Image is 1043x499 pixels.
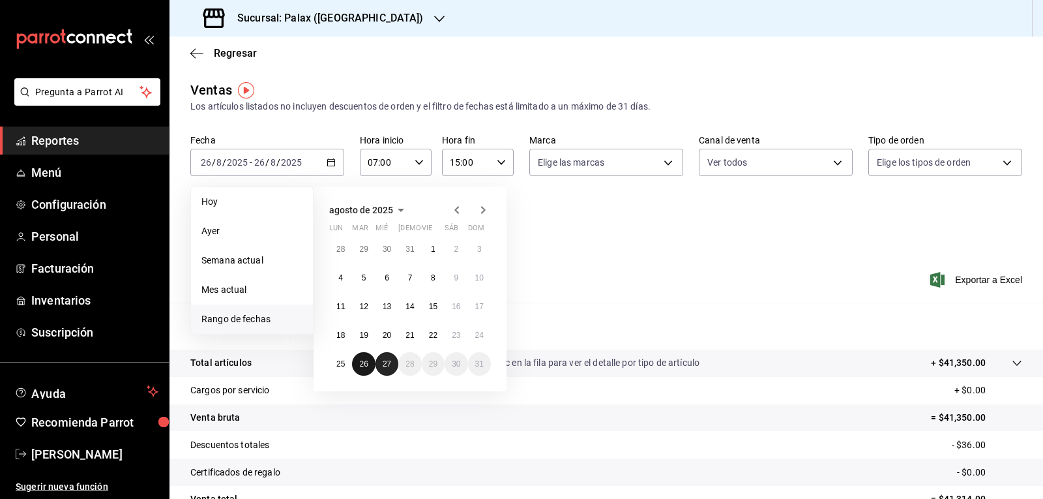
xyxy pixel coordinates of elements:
[250,157,252,168] span: -
[31,292,158,309] span: Inventarios
[475,331,484,340] abbr: 24 de agosto de 2025
[429,302,437,311] abbr: 15 de agosto de 2025
[445,224,458,237] abbr: sábado
[31,132,158,149] span: Reportes
[375,324,398,347] button: 20 de agosto de 2025
[31,446,158,463] span: [PERSON_NAME]
[483,356,699,370] p: Da clic en la fila para ver el detalle por tipo de artículo
[445,352,467,376] button: 30 de agosto de 2025
[31,228,158,245] span: Personal
[336,302,345,311] abbr: 11 de agosto de 2025
[699,136,853,145] label: Canal de venta
[359,331,368,340] abbr: 19 de agosto de 2025
[398,352,421,376] button: 28 de agosto de 2025
[468,237,491,261] button: 3 de agosto de 2025
[143,34,154,44] button: open_drawer_menu
[31,414,158,431] span: Recomienda Parrot
[352,266,375,290] button: 5 de agosto de 2025
[190,384,270,397] p: Cargos por servicio
[952,438,1022,452] p: - $36.00
[238,82,254,98] img: Tooltip marker
[375,352,398,376] button: 27 de agosto de 2025
[352,237,375,261] button: 29 de julio de 2025
[445,324,467,347] button: 23 de agosto de 2025
[190,100,1022,113] div: Los artículos listados no incluyen descuentos de orden y el filtro de fechas está limitado a un m...
[475,273,484,282] abbr: 10 de agosto de 2025
[280,157,302,168] input: ----
[329,266,352,290] button: 4 de agosto de 2025
[31,384,141,399] span: Ayuda
[398,324,421,347] button: 21 de agosto de 2025
[359,359,368,369] abbr: 26 de agosto de 2025
[477,245,482,254] abbr: 3 de agosto de 2025
[190,411,240,425] p: Venta bruta
[868,136,1022,145] label: Tipo de orden
[200,157,212,168] input: --
[190,466,280,479] p: Certificados de regalo
[877,156,971,169] span: Elige los tipos de orden
[190,136,344,145] label: Fecha
[405,302,414,311] abbr: 14 de agosto de 2025
[468,352,491,376] button: 31 de agosto de 2025
[431,245,435,254] abbr: 1 de agosto de 2025
[375,266,398,290] button: 6 de agosto de 2025
[957,466,1022,479] p: - $0.00
[336,245,345,254] abbr: 28 de julio de 2025
[422,224,432,237] abbr: viernes
[405,245,414,254] abbr: 31 de julio de 2025
[31,324,158,341] span: Suscripción
[226,157,248,168] input: ----
[442,136,514,145] label: Hora fin
[452,359,460,369] abbr: 30 de agosto de 2025
[214,47,257,59] span: Regresar
[336,359,345,369] abbr: 25 de agosto de 2025
[931,356,986,370] p: + $41,350.00
[359,302,368,311] abbr: 12 de agosto de 2025
[329,237,352,261] button: 28 de julio de 2025
[31,164,158,181] span: Menú
[352,352,375,376] button: 26 de agosto de 2025
[222,157,226,168] span: /
[201,283,302,297] span: Mes actual
[405,331,414,340] abbr: 21 de agosto de 2025
[398,266,421,290] button: 7 de agosto de 2025
[383,359,391,369] abbr: 27 de agosto de 2025
[408,273,413,282] abbr: 7 de agosto de 2025
[190,47,257,59] button: Regresar
[16,480,158,494] span: Sugerir nueva función
[375,237,398,261] button: 30 de julio de 2025
[398,295,421,318] button: 14 de agosto de 2025
[35,85,140,99] span: Pregunta a Parrot AI
[405,359,414,369] abbr: 28 de agosto de 2025
[329,324,352,347] button: 18 de agosto de 2025
[375,224,388,237] abbr: miércoles
[201,224,302,238] span: Ayer
[383,245,391,254] abbr: 30 de julio de 2025
[445,266,467,290] button: 9 de agosto de 2025
[212,157,216,168] span: /
[190,438,269,452] p: Descuentos totales
[375,295,398,318] button: 13 de agosto de 2025
[452,331,460,340] abbr: 23 de agosto de 2025
[329,224,343,237] abbr: lunes
[931,411,1022,425] p: = $41,350.00
[329,352,352,376] button: 25 de agosto de 2025
[216,157,222,168] input: --
[529,136,683,145] label: Marca
[383,331,391,340] abbr: 20 de agosto de 2025
[329,205,393,215] span: agosto de 2025
[422,352,445,376] button: 29 de agosto de 2025
[475,359,484,369] abbr: 31 de agosto de 2025
[468,266,491,290] button: 10 de agosto de 2025
[954,384,1022,397] p: + $0.00
[429,359,437,369] abbr: 29 de agosto de 2025
[362,273,366,282] abbr: 5 de agosto de 2025
[468,224,484,237] abbr: domingo
[190,80,232,100] div: Ventas
[383,302,391,311] abbr: 13 de agosto de 2025
[422,237,445,261] button: 1 de agosto de 2025
[431,273,435,282] abbr: 8 de agosto de 2025
[422,295,445,318] button: 15 de agosto de 2025
[31,260,158,277] span: Facturación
